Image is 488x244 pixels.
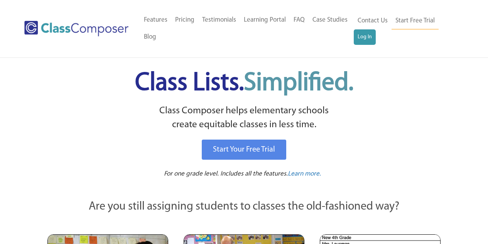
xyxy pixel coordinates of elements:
a: Testimonials [198,12,240,29]
a: Features [140,12,171,29]
img: Class Composer [24,21,128,36]
nav: Header Menu [354,12,458,45]
a: FAQ [290,12,309,29]
a: Start Your Free Trial [202,140,286,160]
span: Learn more. [288,171,321,177]
p: Class Composer helps elementary schools create equitable classes in less time. [46,104,442,132]
a: Learn more. [288,169,321,179]
nav: Header Menu [140,12,354,46]
span: Start Your Free Trial [213,146,275,154]
p: Are you still assigning students to classes the old-fashioned way? [47,198,441,215]
a: Start Free Trial [392,12,439,30]
a: Pricing [171,12,198,29]
span: Class Lists. [135,71,353,96]
a: Case Studies [309,12,351,29]
span: For one grade level. Includes all the features. [164,171,288,177]
span: Simplified. [244,71,353,96]
a: Learning Portal [240,12,290,29]
a: Log In [354,29,376,45]
a: Blog [140,29,160,46]
a: Contact Us [354,12,392,29]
